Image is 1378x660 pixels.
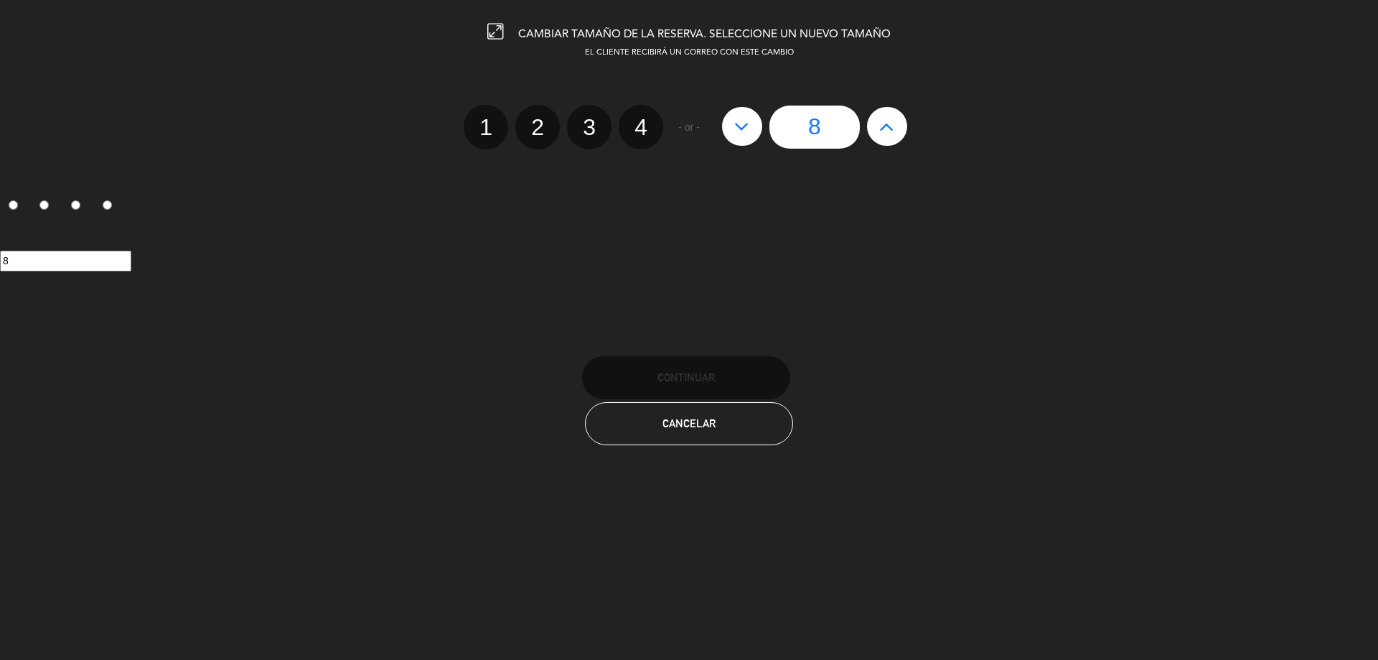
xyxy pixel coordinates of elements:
span: Continuar [657,371,715,384]
label: 3 [63,195,95,219]
input: 1 [9,200,18,210]
label: 1 [464,105,508,149]
span: Cancelar [662,417,716,429]
button: Cancelar [585,402,793,445]
span: CAMBIAR TAMAÑO DE LA RESERVA. SELECCIONE UN NUEVO TAMAÑO [518,29,891,40]
label: 2 [32,195,63,219]
span: - or - [678,119,700,136]
button: Continuar [582,356,790,399]
label: 4 [619,105,663,149]
label: 4 [94,195,126,219]
label: 2 [515,105,560,149]
input: 3 [71,200,80,210]
input: 4 [103,200,112,210]
span: EL CLIENTE RECIBIRÁ UN CORREO CON ESTE CAMBIO [585,49,794,57]
input: 2 [39,200,49,210]
label: 3 [567,105,611,149]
